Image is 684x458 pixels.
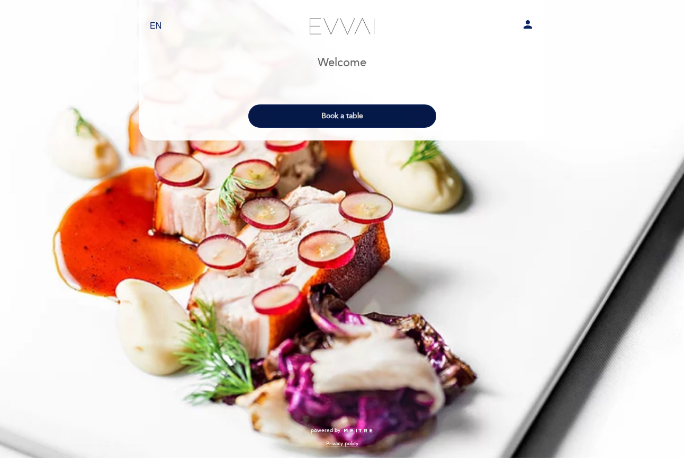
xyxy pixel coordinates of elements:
[311,427,340,434] span: powered by
[318,57,366,69] h1: Welcome
[343,428,373,434] img: MEITRE
[311,427,373,434] a: powered by
[248,104,436,128] button: Book a table
[276,12,408,41] a: Evvai
[521,18,534,31] i: person
[326,440,358,447] a: Privacy policy
[521,18,534,34] button: person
